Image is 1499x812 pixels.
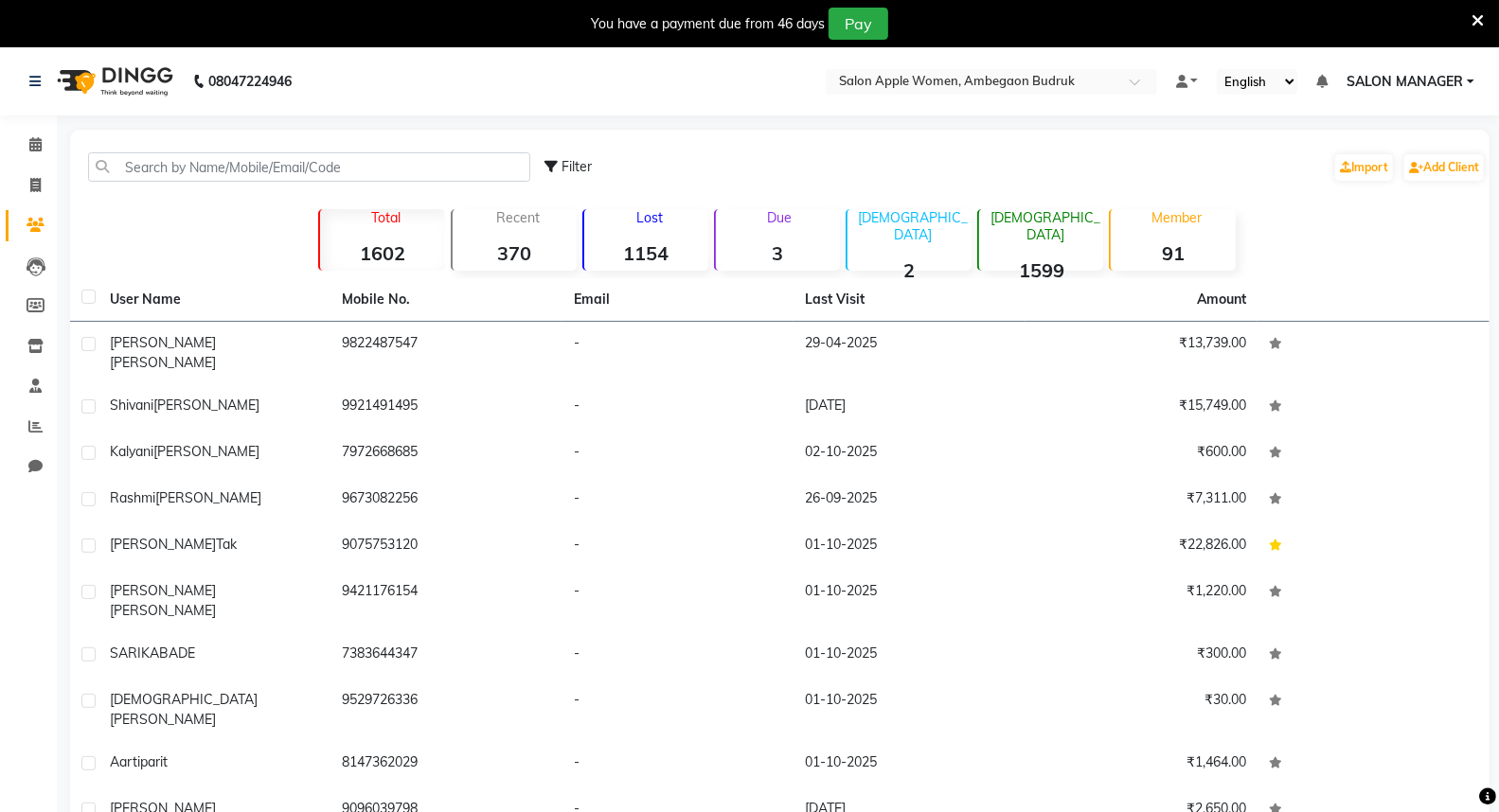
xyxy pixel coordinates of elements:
[153,443,259,460] span: [PERSON_NAME]
[110,711,216,728] span: [PERSON_NAME]
[1347,72,1463,92] span: SALON MANAGER
[110,397,153,414] span: Shivani
[720,209,840,226] p: Due
[1026,431,1258,477] td: ₹600.00
[794,278,1026,322] th: Last Visit
[794,477,1026,523] td: 26-09-2025
[1026,741,1258,787] td: ₹1,464.00
[1111,241,1235,265] strong: 91
[453,241,577,265] strong: 370
[562,322,794,384] td: -
[330,384,562,431] td: 9921491495
[110,644,159,662] span: SARIKA
[848,258,972,282] strong: 2
[794,431,1026,477] td: 02-10-2025
[153,397,259,414] span: [PERSON_NAME]
[562,523,794,570] td: -
[562,278,794,322] th: Email
[584,241,708,265] strong: 1154
[794,679,1026,741] td: 01-10-2025
[562,158,592,175] span: Filter
[1026,322,1258,384] td: ₹13,739.00
[155,489,261,506] span: [PERSON_NAME]
[110,691,258,708] span: [DEMOGRAPHIC_DATA]
[110,582,216,599] span: [PERSON_NAME]
[140,753,168,770] span: parit
[208,55,292,108] b: 08047224946
[330,278,562,322] th: Mobile No.
[88,152,530,182] input: Search by Name/Mobile/Email/Code
[562,477,794,523] td: -
[330,632,562,679] td: 7383644347
[1026,384,1258,431] td: ₹15,749.00
[110,354,216,371] span: [PERSON_NAME]
[1026,679,1258,741] td: ₹30.00
[98,278,330,322] th: User Name
[330,679,562,741] td: 9529726336
[1186,278,1258,321] th: Amount
[1118,209,1235,226] p: Member
[562,632,794,679] td: -
[330,431,562,477] td: 7972668685
[829,8,888,40] button: Pay
[592,209,708,226] p: Lost
[591,14,825,34] div: You have a payment due from 46 days
[562,679,794,741] td: -
[110,489,155,506] span: Rashmi
[1026,570,1258,632] td: ₹1,220.00
[460,209,577,226] p: Recent
[794,632,1026,679] td: 01-10-2025
[110,536,216,553] span: [PERSON_NAME]
[562,741,794,787] td: -
[794,523,1026,570] td: 01-10-2025
[328,209,444,226] p: Total
[330,741,562,787] td: 8147362029
[1335,154,1393,181] a: Import
[320,241,444,265] strong: 1602
[110,753,140,770] span: Aarti
[794,384,1026,431] td: [DATE]
[855,209,972,243] p: [DEMOGRAPHIC_DATA]
[979,258,1103,282] strong: 1599
[1026,477,1258,523] td: ₹7,311.00
[330,477,562,523] td: 9673082256
[1026,632,1258,679] td: ₹300.00
[1404,154,1484,181] a: Add Client
[562,570,794,632] td: -
[330,570,562,632] td: 9421176154
[216,536,237,553] span: Tak
[110,602,216,619] span: [PERSON_NAME]
[1026,523,1258,570] td: ₹22,826.00
[987,209,1103,243] p: [DEMOGRAPHIC_DATA]
[110,443,153,460] span: kalyani
[159,644,195,662] span: BADE
[110,334,216,351] span: [PERSON_NAME]
[716,241,840,265] strong: 3
[794,741,1026,787] td: 01-10-2025
[794,322,1026,384] td: 29-04-2025
[562,384,794,431] td: -
[48,55,178,108] img: logo
[794,570,1026,632] td: 01-10-2025
[330,322,562,384] td: 9822487547
[330,523,562,570] td: 9075753120
[562,431,794,477] td: -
